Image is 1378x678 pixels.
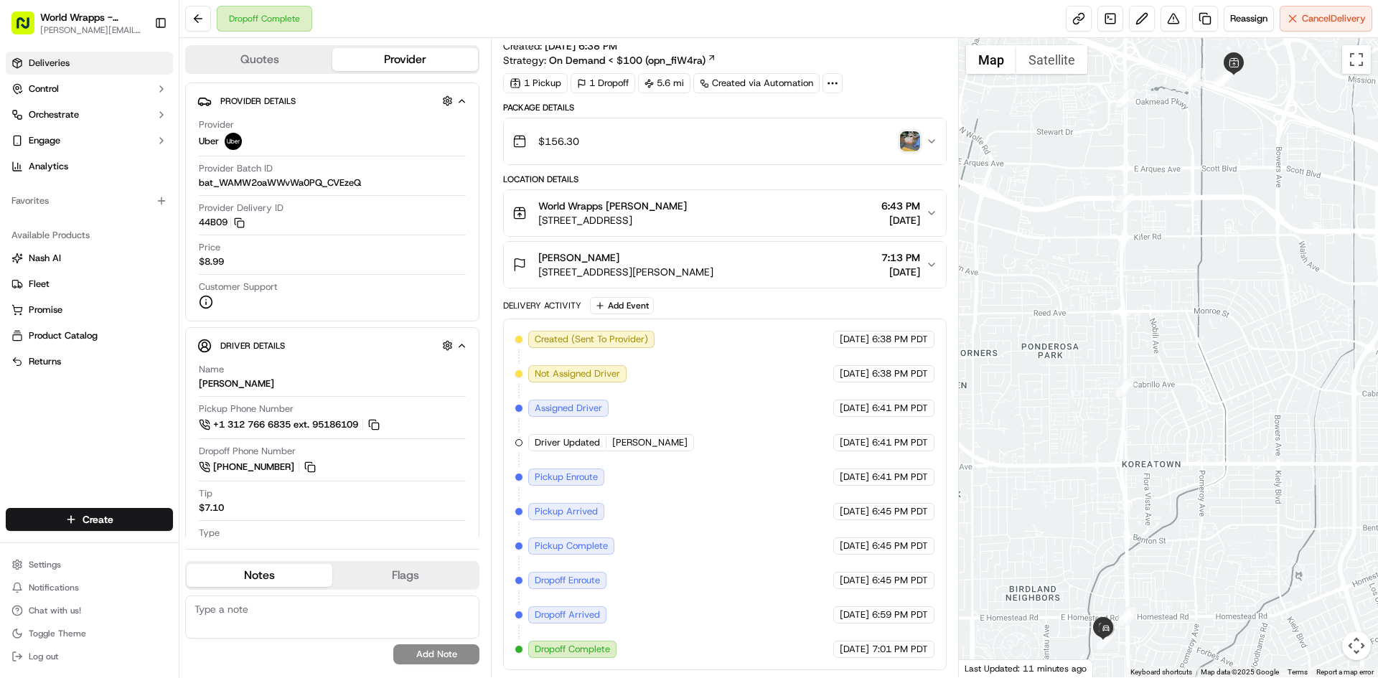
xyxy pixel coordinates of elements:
span: All [197,43,209,60]
a: Product Catalog [11,329,167,342]
span: Original Pickup Time [291,106,375,118]
a: Deliveries [6,52,173,75]
div: Packages [301,655,383,669]
span: Status [191,106,215,118]
span: [PERSON_NAME] To Go [1154,134,1249,146]
div: Action [1334,106,1364,118]
span: Map [1238,75,1257,88]
span: API Documentation [136,321,230,335]
span: Product Catalog [29,329,98,342]
span: Dropoff Location [886,106,953,118]
p: Rows per page [1052,655,1122,669]
button: Start new chat [244,141,261,159]
span: Chat with us! [29,605,81,616]
span: Views [484,75,509,88]
span: Promise [29,303,62,316]
span: Nash AI [29,252,61,265]
span: 11:15 AM [762,133,863,145]
button: Refresh [1346,71,1367,91]
span: Pickup Location [412,106,475,118]
button: World Wrapps - [PERSON_NAME][PERSON_NAME][EMAIL_ADDRESS][DOMAIN_NAME] [6,6,149,40]
span: [PERSON_NAME] [886,133,955,145]
img: Nash [14,14,43,43]
span: [DATE] [201,261,230,273]
span: • [119,222,124,234]
input: Type to search [1079,71,1209,91]
span: [DATE] [762,146,863,158]
span: All times are displayed using PDT timezone [1191,17,1361,29]
a: 💻API Documentation [116,315,236,341]
a: Returns [11,355,167,368]
button: Create [6,508,173,531]
img: Dianne Alexi Soriano [14,248,37,270]
span: • [193,261,198,273]
h1: Deliveries [197,11,270,34]
button: Settings [6,555,173,575]
span: Returns [29,355,61,368]
span: Pylon [143,356,174,367]
button: Product Catalog [6,324,173,347]
div: Favorites [6,189,173,212]
div: 📗 [14,322,26,334]
button: Views [460,71,515,91]
span: Fleet [29,278,50,291]
span: Filters [416,75,441,88]
img: 1736555255976-a54dd68f-1ca7-489b-9aae-adbdc363a1c4 [29,262,40,273]
span: Toggle Theme [29,628,86,639]
span: [STREET_ADDRESS][PERSON_NAME] [886,146,1108,158]
span: Orchestrate [29,108,79,121]
div: Page 1 of 1 [1195,655,1243,669]
button: [DATE] 12:00 AM - [DATE] 11:59 PM [191,71,380,91]
a: Promise [11,303,167,316]
button: See all [222,184,261,201]
a: 📗Knowledge Base [9,315,116,341]
img: 1755196953914-cd9d9cba-b7f7-46ee-b6f5-75ff69acacf5 [30,137,56,163]
span: Notifications [29,582,79,593]
img: 1736555255976-a54dd68f-1ca7-489b-9aae-adbdc363a1c4 [29,223,40,235]
div: We're available if you need us! [65,151,197,163]
button: Map [1214,71,1263,91]
span: [STREET_ADDRESS] [412,146,739,158]
span: Control [29,83,59,95]
a: Fleet [11,278,167,291]
button: [PERSON_NAME][EMAIL_ADDRESS][DOMAIN_NAME] [40,24,143,36]
div: Deliveries [197,655,278,669]
button: Toggle Theme [6,623,173,644]
button: Notifications [6,578,173,598]
span: Settings [29,559,61,570]
div: 1 [262,656,278,669]
span: Provider [1131,106,1165,118]
div: 1 [367,656,383,669]
span: Log out [29,651,58,662]
button: Filters [392,71,448,91]
button: Chat with us! [6,601,173,621]
span: 10:53 AM [291,133,389,145]
span: Knowledge Base [29,321,110,335]
span: Engage [29,134,60,147]
span: Flagged [292,43,334,60]
span: [DATE] [291,146,389,158]
button: Log out [6,646,173,667]
div: 💻 [121,322,133,334]
a: Powered byPylon [101,355,174,367]
span: Assigned [226,43,275,60]
input: Got a question? Start typing here... [37,93,258,108]
button: Promise [6,298,173,321]
button: Nash AI [6,247,173,270]
span: [DATE] 12:00 AM - [DATE] 11:59 PM [215,75,373,88]
span: Analytics [29,160,68,173]
div: Available Products [6,224,173,247]
span: [PERSON_NAME] [1154,146,1249,157]
img: 1736555255976-a54dd68f-1ca7-489b-9aae-adbdc363a1c4 [14,137,40,163]
div: Past conversations [14,187,96,198]
span: Create [83,512,113,527]
p: Welcome 👋 [14,57,261,80]
span: Deliveries [29,57,70,70]
a: Nash AI [11,252,167,265]
div: Start new chat [65,137,235,151]
span: [PERSON_NAME] [PERSON_NAME] [44,261,190,273]
button: Returns [6,350,173,373]
img: ddtg_logo_v2.png [1132,136,1150,155]
a: Analytics [6,155,173,178]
